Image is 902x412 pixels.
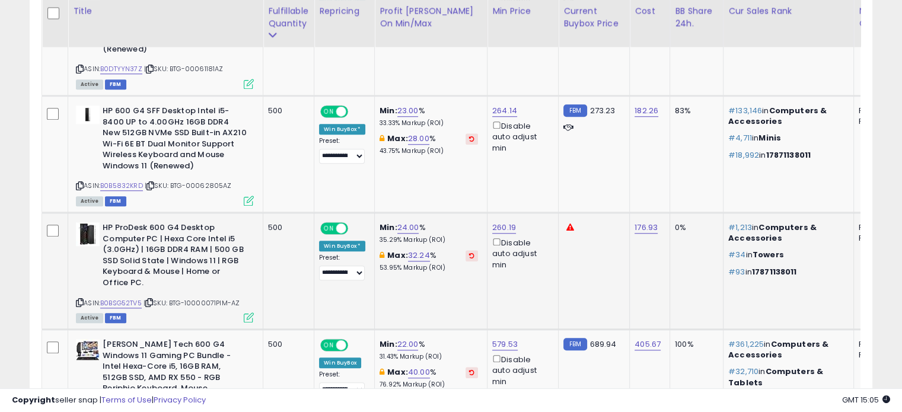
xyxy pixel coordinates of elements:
[675,5,718,30] div: BB Share 24h.
[387,250,408,261] b: Max:
[766,149,811,161] span: 17871138011
[728,105,827,127] span: Computers & Accessories
[635,5,665,17] div: Cost
[728,338,764,350] span: #361,225
[101,394,152,405] a: Terms of Use
[728,366,758,377] span: #32,710
[380,106,478,127] div: %
[590,338,617,350] span: 689.94
[321,223,336,234] span: ON
[408,366,430,378] a: 40.00
[492,222,516,234] a: 260.19
[319,357,361,368] div: Win BuyBox
[492,105,517,117] a: 264.14
[380,147,478,155] p: 43.75% Markup (ROI)
[635,338,661,350] a: 405.67
[380,5,482,30] div: Profit [PERSON_NAME] on Min/Max
[103,222,247,291] b: HP ProDesk 600 G4 Desktop Computer PC | Hexa Core Intel i5 (3.0GHz) | 16GB DDR4 RAM | 500 GB SSD ...
[728,366,844,388] p: in
[321,107,336,117] span: ON
[145,181,232,190] span: | SKU: BTG-00062805AZ
[397,222,419,234] a: 24.00
[728,105,762,116] span: #133,146
[675,222,714,233] div: 0%
[492,119,549,154] div: Disable auto adjust min
[380,133,478,155] div: %
[859,5,902,30] div: Num of Comp.
[73,5,258,17] div: Title
[397,105,419,117] a: 23.00
[859,350,898,360] div: FBM: 0
[728,338,828,360] span: Computers & Accessories
[103,106,247,174] b: HP 600 G4 SFF Desktop Intel i5-8400 UP to 4.00GHz 16GB DDR4 New 512GB NVMe SSD Built-in AX210 Wi-...
[268,106,305,116] div: 500
[728,250,844,260] p: in
[728,133,844,143] p: in
[728,222,752,233] span: #1,213
[387,366,408,378] b: Max:
[346,223,365,234] span: OFF
[380,353,478,361] p: 31.43% Markup (ROI)
[380,105,397,116] b: Min:
[563,338,587,350] small: FBM
[635,105,658,117] a: 182.26
[346,107,365,117] span: OFF
[380,250,478,272] div: %
[268,5,309,30] div: Fulfillable Quantity
[492,338,518,350] a: 579.53
[76,106,254,205] div: ASIN:
[380,119,478,127] p: 33.33% Markup (ROI)
[675,106,714,116] div: 83%
[397,338,419,350] a: 22.00
[380,236,478,244] p: 35.29% Markup (ROI)
[76,222,254,321] div: ASIN:
[319,371,365,397] div: Preset:
[728,267,844,277] p: in
[100,181,143,191] a: B0B5832KRD
[728,366,823,388] span: Computers & Tablets
[590,105,616,116] span: 273.23
[728,5,849,17] div: Cur Sales Rank
[12,394,55,405] strong: Copyright
[100,298,142,308] a: B0BSG52TV5
[492,5,553,17] div: Min Price
[105,313,126,323] span: FBM
[728,266,745,277] span: #93
[76,196,103,206] span: All listings currently available for purchase on Amazon
[380,222,397,233] b: Min:
[675,339,714,350] div: 100%
[105,196,126,206] span: FBM
[76,313,103,323] span: All listings currently available for purchase on Amazon
[408,133,429,145] a: 28.00
[635,222,658,234] a: 176.93
[319,124,365,135] div: Win BuyBox *
[563,5,624,30] div: Current Buybox Price
[753,249,784,260] span: Towers
[321,340,336,350] span: ON
[76,106,100,124] img: 31yudBWv8nL._SL40_.jpg
[859,233,898,244] div: FBM: 5
[728,339,844,360] p: in
[105,79,126,90] span: FBM
[563,104,587,117] small: FBM
[346,340,365,350] span: OFF
[859,116,898,127] div: FBM: 4
[319,5,369,17] div: Repricing
[859,339,898,350] div: FBA: 0
[319,137,365,164] div: Preset:
[268,339,305,350] div: 500
[728,106,844,127] p: in
[380,339,478,361] div: %
[76,222,100,246] img: 513+YuNGJkL._SL40_.jpg
[387,133,408,144] b: Max:
[728,132,752,143] span: #4,711
[408,250,430,261] a: 32.24
[492,236,549,270] div: Disable auto adjust min
[752,266,797,277] span: 17871138011
[492,353,549,387] div: Disable auto adjust min
[728,249,745,260] span: #34
[859,106,898,116] div: FBA: 0
[76,79,103,90] span: All listings currently available for purchase on Amazon
[728,150,844,161] p: in
[154,394,206,405] a: Privacy Policy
